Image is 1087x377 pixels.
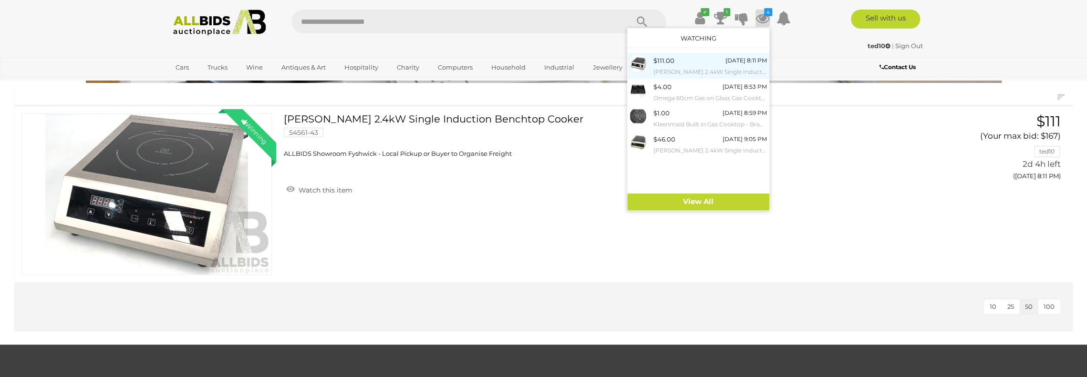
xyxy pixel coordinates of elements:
[296,186,352,194] span: Watch this item
[903,113,1063,185] a: $111 (Your max bid: $167) ted10 2d 4h left ([DATE] 8:11 PM)
[391,60,425,75] a: Charity
[693,10,707,27] a: ✔
[630,108,646,124] img: 55086-2a.PNG
[338,60,384,75] a: Hospitality
[653,119,767,130] small: Kleenmaid Built in Gas Cooktop - Brand New
[485,60,532,75] a: Household
[1025,303,1033,310] span: 50
[1044,303,1055,310] span: 100
[653,93,767,103] small: Omega 60cm Gas on Glass Gas Cooktop - Brand New
[895,42,923,50] a: Sign Out
[723,108,767,118] div: [DATE] 8:59 PM
[984,299,1002,314] button: 10
[653,145,767,156] small: [PERSON_NAME] 2.4kW Single Induction Benchtop Cooker
[1036,112,1061,130] span: $111
[618,10,666,33] button: Search
[653,67,767,77] small: [PERSON_NAME] 2.4kW Single Induction Benchtop Cooker
[627,105,769,132] a: $1.00 [DATE] 8:59 PM Kleenmaid Built in Gas Cooktop - Brand New
[892,42,894,50] span: |
[653,83,672,91] span: $4.00
[168,10,271,36] img: Allbids.com.au
[630,55,646,72] img: 54561-43a.jpg
[169,60,195,75] a: Cars
[653,135,675,143] span: $46.00
[1038,299,1060,314] button: 100
[868,42,892,50] a: ted10
[1002,299,1020,314] button: 25
[232,109,276,153] div: Winning
[724,8,730,16] i: 1
[764,8,772,16] i: 4
[627,194,769,210] a: View All
[756,10,770,27] a: 4
[240,60,269,75] a: Wine
[653,57,674,64] span: $111.00
[701,8,709,16] i: ✔
[291,113,889,158] a: [PERSON_NAME] 2.4kW Single Induction Benchtop Cooker 54561-43 ALLBIDS Showroom Fyshwick - Local P...
[725,55,767,66] div: [DATE] 8:11 PM
[630,82,646,98] img: 55086-1a.PNG
[275,60,332,75] a: Antiques & Art
[868,42,890,50] strong: ted10
[1019,299,1038,314] button: 50
[538,60,580,75] a: Industrial
[723,82,767,92] div: [DATE] 8:53 PM
[714,10,728,27] a: 1
[587,60,629,75] a: Jewellery
[723,134,767,144] div: [DATE] 9:05 PM
[653,109,670,117] span: $1.00
[1007,303,1014,310] span: 25
[851,10,920,29] a: Sell with us
[169,75,249,91] a: [GEOGRAPHIC_DATA]
[879,62,918,72] a: Contact Us
[284,182,355,196] a: Watch this item
[432,60,479,75] a: Computers
[21,113,272,275] a: Winning
[680,34,716,42] a: Watching
[627,132,769,158] a: $46.00 [DATE] 9:05 PM [PERSON_NAME] 2.4kW Single Induction Benchtop Cooker
[879,63,915,71] b: Contact Us
[630,134,646,151] img: 54561-44a.jpg
[627,53,769,79] a: $111.00 [DATE] 8:11 PM [PERSON_NAME] 2.4kW Single Induction Benchtop Cooker
[201,60,234,75] a: Trucks
[627,79,769,105] a: $4.00 [DATE] 8:53 PM Omega 60cm Gas on Glass Gas Cooktop - Brand New
[990,303,996,310] span: 10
